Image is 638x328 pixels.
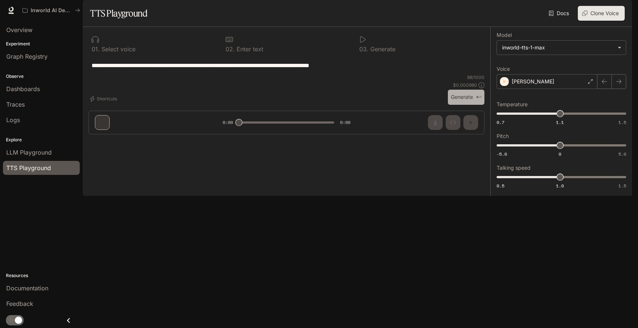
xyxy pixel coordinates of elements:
[19,3,83,18] button: All workspaces
[226,46,235,52] p: 0 2 .
[618,183,626,189] span: 1.5
[90,6,147,21] h1: TTS Playground
[502,44,614,51] div: inworld-tts-1-max
[497,151,507,157] span: -5.0
[467,74,484,80] p: 98 / 1000
[497,66,510,72] p: Voice
[497,165,531,170] p: Talking speed
[92,46,100,52] p: 0 1 .
[618,151,626,157] span: 5.0
[89,93,120,105] button: Shortcuts
[497,102,528,107] p: Temperature
[497,134,509,139] p: Pitch
[100,46,136,52] p: Select voice
[618,119,626,125] span: 1.5
[235,46,263,52] p: Enter text
[448,90,484,105] button: Generate⌘⏎
[359,46,368,52] p: 0 3 .
[556,119,564,125] span: 1.1
[578,6,625,21] button: Clone Voice
[497,41,626,55] div: inworld-tts-1-max
[368,46,395,52] p: Generate
[497,183,504,189] span: 0.5
[453,82,477,88] p: $ 0.000980
[31,7,72,14] p: Inworld AI Demos
[547,6,572,21] a: Docs
[559,151,561,157] span: 0
[512,78,554,85] p: [PERSON_NAME]
[476,95,481,100] p: ⌘⏎
[497,32,512,38] p: Model
[556,183,564,189] span: 1.0
[497,119,504,125] span: 0.7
